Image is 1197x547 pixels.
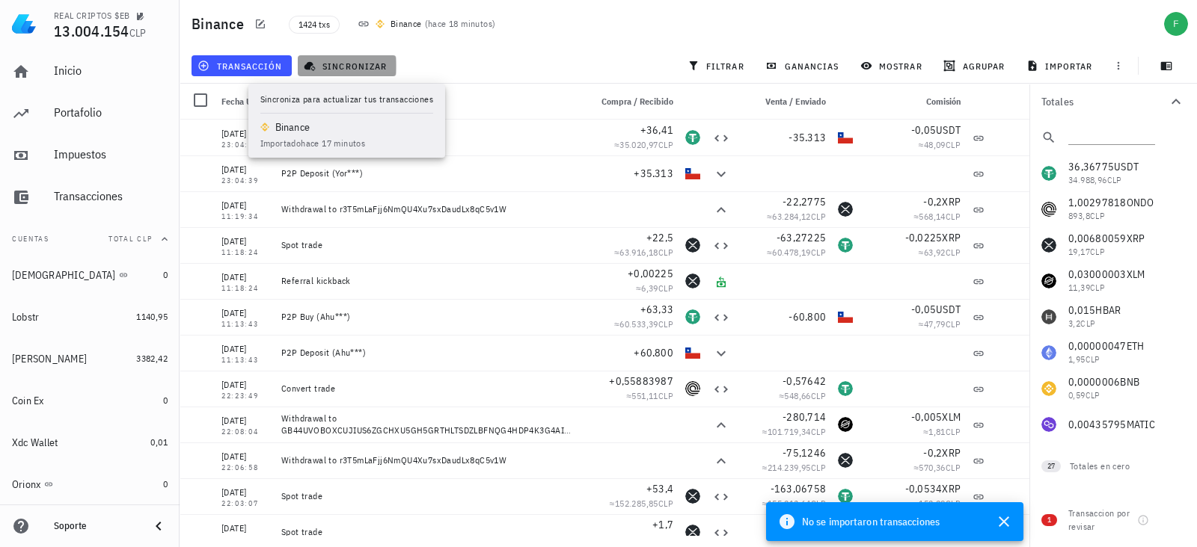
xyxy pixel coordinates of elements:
div: Totales [1041,96,1167,107]
span: -0,57642 [783,374,826,388]
span: XRP [942,195,961,208]
div: Lobstr [12,311,40,324]
span: 63,92 [924,247,946,258]
span: XRP [942,231,961,244]
span: Fecha UTC [221,96,262,107]
span: CLP [811,498,826,509]
span: CLP [946,498,961,509]
span: CLP [658,247,673,258]
div: Withdrawal to GB44UVOBOXCUJIUS6ZGCHXU5GH5GRTHLTSDZLBFNQG4HDP4K3G4AIWT4 [281,412,578,436]
h1: Binance [192,12,250,36]
div: CLP-icon [838,130,853,145]
span: 0,01 [150,436,168,448]
div: Venta / Enviado [736,84,832,120]
div: Transaccion por revisar [1068,507,1131,534]
div: CLP-icon [685,345,700,360]
span: ≈ [779,390,826,401]
a: Lobstr 1140,95 [6,299,174,335]
div: USDT-icon [685,130,700,145]
div: CLP-icon [685,166,700,181]
div: Convert trade [281,383,578,395]
span: importar [1029,60,1093,72]
span: CLP [946,318,961,330]
span: 214.239,95 [768,462,811,473]
span: hace 18 minutos [428,18,492,29]
div: Spot trade [281,526,578,538]
div: XRP-icon [685,525,700,540]
a: Inicio [6,54,174,90]
span: 63.916,18 [619,247,658,258]
div: XRP-icon [685,489,700,504]
div: [DATE] [221,162,269,177]
span: ≈ [923,426,961,437]
div: 22:08:04 [221,428,269,436]
div: avatar [1164,12,1188,36]
span: -0,05 [911,303,936,316]
div: Coin Ex [12,395,44,407]
span: ≈ [622,534,673,545]
span: ≈ [762,462,826,473]
div: [DATE] [221,306,269,321]
div: USDT-icon [685,309,700,324]
div: Impuestos [54,147,168,161]
img: 270.png [376,19,385,28]
span: ≈ [913,498,961,509]
span: 48,09 [924,139,946,150]
span: ≈ [762,426,826,437]
span: -0,005 [911,410,943,424]
span: Nota [281,96,299,107]
div: Xdc Wallet [12,436,58,449]
span: CLP [658,139,673,150]
div: CLP-icon [838,309,853,324]
div: 11:18:24 [221,285,269,292]
div: [DATE] [221,234,269,249]
span: -75,1246 [783,446,826,460]
span: +22,5 [646,231,673,244]
span: ≈ [919,247,961,258]
span: +0,00225 [628,267,673,280]
div: Transacciones [54,189,168,203]
span: Compra / Recibido [601,96,673,107]
span: ≈ [767,247,826,258]
span: CLP [811,426,826,437]
span: 570,36 [919,462,945,473]
div: Orionx [12,478,41,491]
span: -63,27225 [777,231,826,244]
span: 60.478,19 [772,247,811,258]
div: Referral kickback [281,275,578,287]
span: mostrar [863,60,922,72]
span: CLP [811,247,826,258]
button: ganancias [759,55,848,76]
a: Xdc Wallet 0,01 [6,424,174,460]
a: [DEMOGRAPHIC_DATA] 0 [6,257,174,293]
div: P2P Buy (Ahu***) [281,311,578,323]
div: Soporte [54,520,138,532]
span: CLP [658,534,673,545]
span: ≈ [913,462,961,473]
div: Nota [275,84,584,120]
span: ≈ [919,318,961,330]
span: 155.213,64 [768,498,811,509]
span: CLP [658,498,673,509]
span: CLP [946,139,961,150]
span: 0 [163,395,168,406]
span: +1,7 [652,518,673,531]
span: 1424 txs [299,16,330,33]
button: transacción [192,55,292,76]
span: 60.533,39 [619,318,658,330]
span: -0,0534 [905,482,943,495]
div: Withdrawal to r3T5mLaFjj6NmQU4Xu7sxDaudLx8qC5v1W [281,203,578,215]
button: CuentasTotal CLP [6,221,174,257]
button: agrupar [937,55,1014,76]
span: XLM [942,410,961,424]
span: -22,2775 [783,195,826,208]
span: ≈ [913,211,961,222]
span: +53,4 [646,482,673,495]
a: [PERSON_NAME] 3382,42 [6,341,174,377]
div: [DEMOGRAPHIC_DATA] [12,269,116,282]
div: 22:06:58 [221,464,269,472]
div: 22:03:07 [221,500,269,507]
span: ≈ [636,282,673,294]
div: [PERSON_NAME] [12,353,87,365]
div: Fecha UTC [215,84,275,120]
